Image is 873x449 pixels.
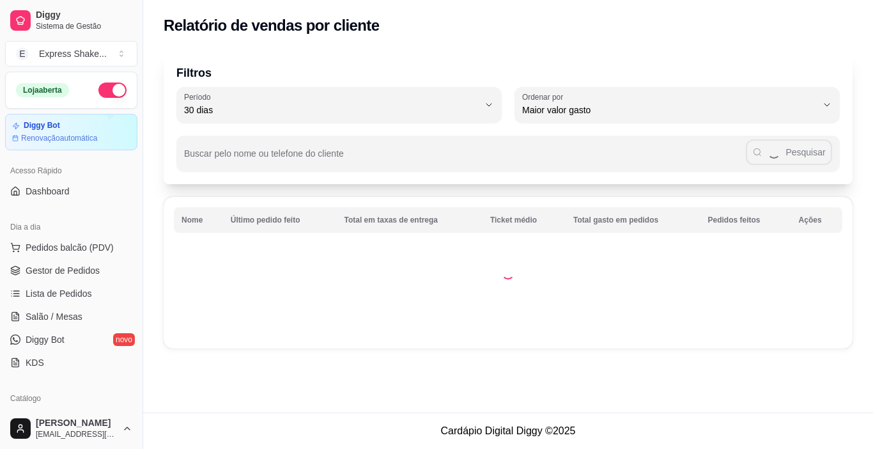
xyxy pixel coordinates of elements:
footer: Cardápio Digital Diggy © 2025 [143,413,873,449]
button: Select a team [5,41,137,67]
div: Catálogo [5,388,137,409]
div: Express Shake ... [39,47,107,60]
span: Pedidos balcão (PDV) [26,241,114,254]
div: Dia a dia [5,217,137,237]
a: KDS [5,352,137,373]
span: Diggy [36,10,132,21]
input: Buscar pelo nome ou telefone do cliente [184,152,746,165]
span: Gestor de Pedidos [26,264,100,277]
span: Lista de Pedidos [26,287,92,300]
span: Salão / Mesas [26,310,82,323]
div: Acesso Rápido [5,161,137,181]
span: Diggy Bot [26,333,65,346]
a: Dashboard [5,181,137,201]
span: [EMAIL_ADDRESS][DOMAIN_NAME] [36,429,117,439]
label: Ordenar por [522,91,568,102]
span: Dashboard [26,185,70,198]
div: Loja aberta [16,83,69,97]
a: Diggy Botnovo [5,329,137,350]
a: Gestor de Pedidos [5,260,137,281]
label: Período [184,91,215,102]
button: Alterar Status [98,83,127,98]
div: Loading [502,267,514,280]
span: E [16,47,29,60]
button: Pedidos balcão (PDV) [5,237,137,258]
span: Maior valor gasto [522,104,817,116]
p: Filtros [176,64,840,82]
a: Lista de Pedidos [5,283,137,304]
span: KDS [26,356,44,369]
button: Ordenar porMaior valor gasto [514,87,840,123]
a: DiggySistema de Gestão [5,5,137,36]
span: Sistema de Gestão [36,21,132,31]
button: [PERSON_NAME][EMAIL_ADDRESS][DOMAIN_NAME] [5,413,137,444]
span: 30 dias [184,104,479,116]
article: Renovação automática [21,133,97,143]
button: Período30 dias [176,87,502,123]
a: Salão / Mesas [5,306,137,327]
a: Diggy BotRenovaçãoautomática [5,114,137,150]
span: [PERSON_NAME] [36,418,117,429]
h2: Relatório de vendas por cliente [164,15,380,36]
article: Diggy Bot [24,121,60,130]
